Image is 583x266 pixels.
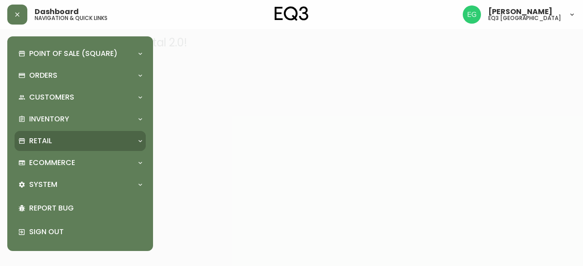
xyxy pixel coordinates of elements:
[35,15,107,21] h5: navigation & quick links
[29,227,142,237] p: Sign Out
[29,70,57,80] p: Orders
[29,136,52,146] p: Retail
[35,8,79,15] span: Dashboard
[15,220,146,244] div: Sign Out
[15,109,146,129] div: Inventory
[15,87,146,107] div: Customers
[15,65,146,85] div: Orders
[29,49,118,59] p: Point of Sale (Square)
[463,5,481,24] img: db11c1629862fe82d63d0774b1b54d2b
[488,15,561,21] h5: eq3 [GEOGRAPHIC_DATA]
[29,180,57,190] p: System
[15,131,146,151] div: Retail
[15,196,146,220] div: Report Bug
[15,153,146,173] div: Ecommerce
[29,92,74,102] p: Customers
[29,158,75,168] p: Ecommerce
[15,175,146,195] div: System
[488,8,552,15] span: [PERSON_NAME]
[29,203,142,213] p: Report Bug
[15,44,146,64] div: Point of Sale (Square)
[275,6,308,21] img: logo
[29,114,69,124] p: Inventory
